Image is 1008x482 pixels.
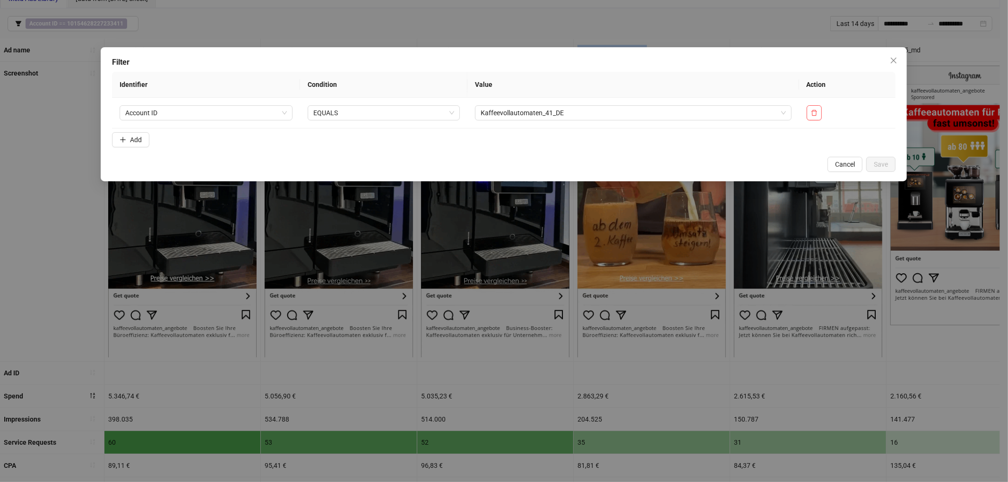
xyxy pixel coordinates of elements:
[301,72,468,98] th: Condition
[112,57,896,68] div: Filter
[828,157,863,172] button: Cancel
[887,53,902,68] button: Close
[120,136,126,143] span: plus
[799,72,896,98] th: Action
[467,72,799,98] th: Value
[867,157,896,172] button: Save
[130,136,142,144] span: Add
[314,106,455,120] span: EQUALS
[811,110,818,116] span: delete
[112,72,300,98] th: Identifier
[481,106,786,120] span: Kaffeevollautomaten_41_DE
[125,106,287,120] span: Account ID
[112,132,149,147] button: Add
[890,57,898,64] span: close
[836,161,855,168] span: Cancel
